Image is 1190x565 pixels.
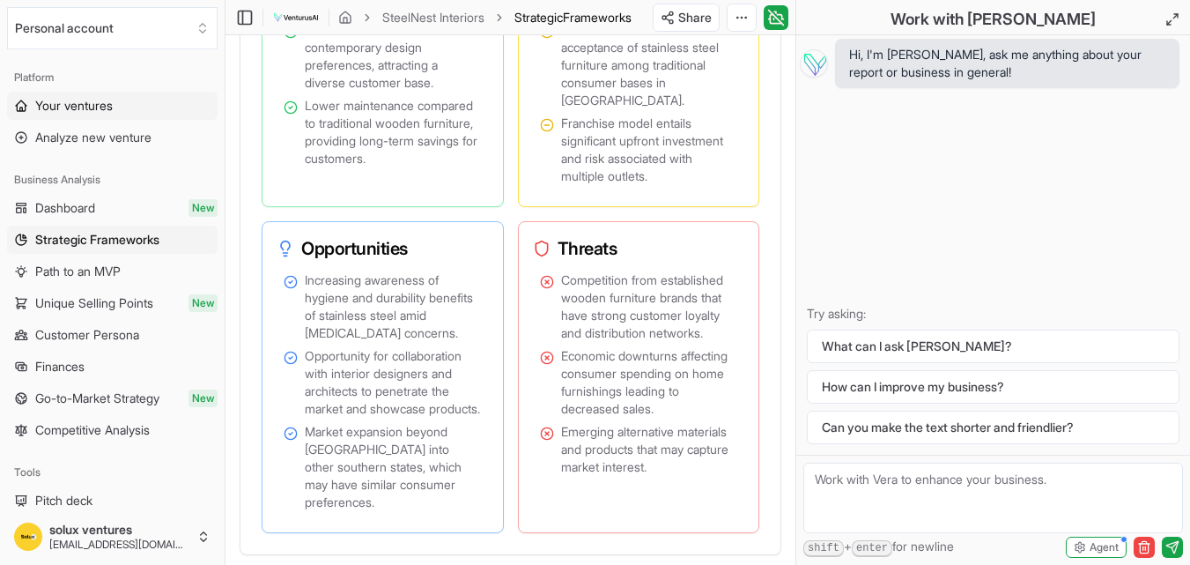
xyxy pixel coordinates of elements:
div: Tools [7,458,218,487]
button: How can I improve my business? [807,370,1179,404]
div: Platform [7,63,218,92]
span: Competitive Analysis [35,421,150,439]
span: Increasing awareness of hygiene and durability benefits of stainless steel amid [MEDICAL_DATA] co... [305,271,482,342]
span: New [188,294,218,312]
span: Unique Selling Points [35,294,153,312]
a: Analyze new venture [7,123,218,152]
span: Agent [1090,540,1119,554]
span: Competition from established wooden furniture brands that have strong customer loyalty and distri... [561,271,738,342]
span: New [188,390,218,407]
a: Strategic Frameworks [7,226,218,254]
span: StrategicFrameworks [514,9,632,26]
button: Agent [1066,537,1127,558]
span: solux ventures [49,522,189,538]
span: Path to an MVP [35,263,121,280]
a: Customer Persona [7,321,218,349]
a: DashboardNew [7,194,218,222]
span: Customer Persona [35,326,139,344]
a: SteelNest Interiors [382,9,484,26]
span: Emerging alternative materials and products that may capture market interest. [561,423,738,476]
img: ACg8ocIKKihknojPAQsE0lsxLlE-uQb4sVblno0_M96Mv6y9X0hJi3E=s96-c [14,523,42,551]
span: Analyze new venture [35,129,152,146]
img: logo [272,7,320,28]
kbd: shift [803,540,844,557]
span: [EMAIL_ADDRESS][DOMAIN_NAME] [49,538,189,552]
nav: breadcrumb [338,9,632,26]
a: Path to an MVP [7,257,218,286]
div: Business Analysis [7,166,218,194]
span: Modern aesthetic that caters to contemporary design preferences, attracting a diverse customer base. [305,21,482,92]
span: Strategic Frameworks [35,231,159,249]
p: Try asking: [807,305,1179,323]
span: Market expansion beyond [GEOGRAPHIC_DATA] into other southern states, which may have similar cons... [305,423,482,511]
a: Your ventures [7,92,218,120]
a: Competitive Analysis [7,416,218,444]
kbd: enter [852,540,892,557]
span: Dashboard [35,199,95,217]
button: Select an organization [7,7,218,49]
a: Go-to-Market StrategyNew [7,384,218,413]
a: Pitch deck [7,487,218,515]
h2: Work with [PERSON_NAME] [891,7,1096,32]
span: Share [678,9,712,26]
span: Frameworks [563,10,632,25]
span: Economic downturns affecting consumer spending on home furnishings leading to decreased sales. [561,347,738,418]
button: solux ventures[EMAIL_ADDRESS][DOMAIN_NAME] [7,516,218,558]
span: Go-to-Market Strategy [35,390,159,407]
span: Finances [35,358,85,375]
button: Can you make the text shorter and friendlier? [807,411,1179,444]
button: Share [653,4,720,32]
h3: Threats [533,236,731,261]
a: Finances [7,353,218,381]
span: Lower maintenance compared to traditional wooden furniture, providing long-term savings for custo... [305,97,482,167]
span: New [188,199,218,217]
a: Unique Selling PointsNew [7,289,218,317]
button: What can I ask [PERSON_NAME]? [807,330,1179,363]
span: Opportunity for collaboration with interior designers and architects to penetrate the market and ... [305,347,482,418]
span: Franchise model entails significant upfront investment and risk associated with multiple outlets. [561,115,738,185]
span: Pitch deck [35,492,92,509]
span: Hi, I'm [PERSON_NAME], ask me anything about your report or business in general! [849,46,1165,81]
img: Vera [800,49,828,78]
span: Limited awareness and acceptance of stainless steel furniture among traditional consumer bases in... [561,21,738,109]
span: Your ventures [35,97,113,115]
h3: Opportunities [277,236,475,261]
span: + for newline [803,538,954,557]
